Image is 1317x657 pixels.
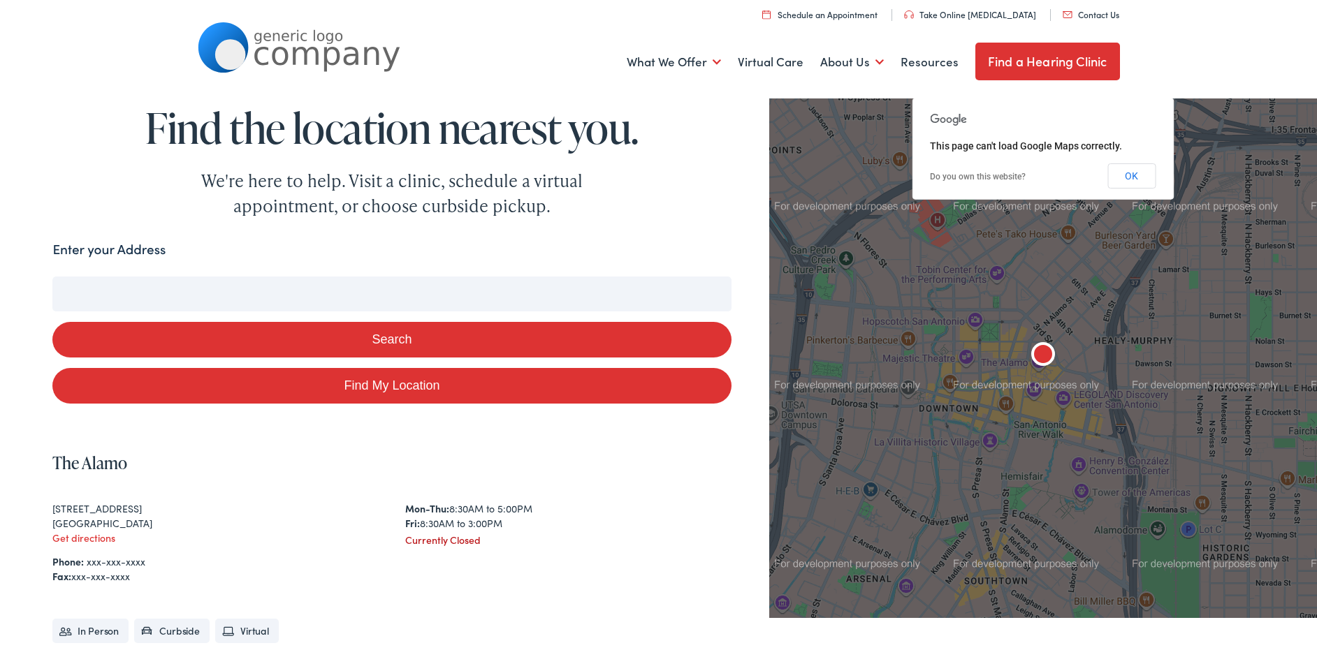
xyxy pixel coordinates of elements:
[1063,11,1072,18] img: utility icon
[930,140,1122,152] span: This page can't load Google Maps correctly.
[901,36,959,88] a: Resources
[52,105,731,151] h1: Find the location nearest you.
[762,10,771,19] img: utility icon
[52,501,378,516] div: [STREET_ADDRESS]
[52,619,129,643] li: In Person
[1063,8,1119,20] a: Contact Us
[52,368,731,404] a: Find My Location
[52,569,731,584] div: xxx-xxx-xxxx
[1107,163,1156,189] button: OK
[738,36,803,88] a: Virtual Care
[52,531,115,545] a: Get directions
[405,516,420,530] strong: Fri:
[405,501,731,531] div: 8:30AM to 5:00PM 8:30AM to 3:00PM
[930,172,1026,182] a: Do you own this website?
[52,451,127,474] a: The Alamo
[52,322,731,357] button: Search
[405,533,731,547] div: Currently Closed
[168,168,616,219] div: We're here to help. Visit a clinic, schedule a virtual appointment, or choose curbside pickup.
[1026,339,1060,373] div: The Alamo
[52,276,731,311] input: Enter your address or zip code
[904,8,1036,20] a: Take Online [MEDICAL_DATA]
[52,516,378,531] div: [GEOGRAPHIC_DATA]
[52,239,166,260] label: Enter your Address
[52,554,84,568] strong: Phone:
[52,569,71,583] strong: Fax:
[215,619,279,643] li: Virtual
[975,43,1120,80] a: Find a Hearing Clinic
[627,36,721,88] a: What We Offer
[762,8,878,20] a: Schedule an Appointment
[820,36,884,88] a: About Us
[904,10,914,19] img: utility icon
[405,501,449,515] strong: Mon-Thu:
[134,619,210,643] li: Curbside
[87,554,145,568] a: xxx-xxx-xxxx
